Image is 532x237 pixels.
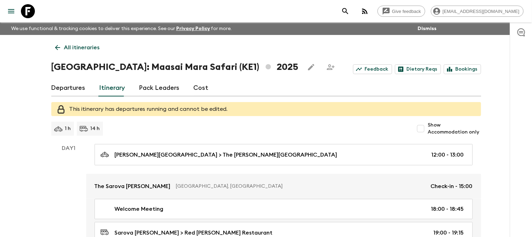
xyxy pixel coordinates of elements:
[139,80,180,96] a: Pack Leaders
[194,80,209,96] a: Cost
[434,229,464,237] p: 19:00 - 19:15
[338,4,352,18] button: search adventures
[377,6,425,17] a: Give feedback
[444,64,481,74] a: Bookings
[91,125,100,132] p: 14 h
[304,60,318,74] button: Edit this itinerary
[115,205,164,213] p: Welcome Meeting
[86,174,481,199] a: The Sarova [PERSON_NAME][GEOGRAPHIC_DATA], [GEOGRAPHIC_DATA]Check-in - 15:00
[432,151,464,159] p: 12:00 - 13:00
[431,6,524,17] div: [EMAIL_ADDRESS][DOMAIN_NAME]
[431,205,464,213] p: 18:00 - 18:45
[8,22,235,35] p: We use functional & tracking cookies to deliver this experience. See our for more.
[51,41,104,55] a: All itineraries
[115,151,337,159] p: [PERSON_NAME][GEOGRAPHIC_DATA] > The [PERSON_NAME][GEOGRAPHIC_DATA]
[176,26,210,31] a: Privacy Policy
[176,183,425,190] p: [GEOGRAPHIC_DATA], [GEOGRAPHIC_DATA]
[51,80,85,96] a: Departures
[439,9,523,14] span: [EMAIL_ADDRESS][DOMAIN_NAME]
[324,60,338,74] span: Share this itinerary
[395,64,441,74] a: Dietary Reqs
[353,64,392,74] a: Feedback
[65,125,71,132] p: 1 h
[95,144,473,165] a: [PERSON_NAME][GEOGRAPHIC_DATA] > The [PERSON_NAME][GEOGRAPHIC_DATA]12:00 - 13:00
[51,60,299,74] h1: [GEOGRAPHIC_DATA]: Maasai Mara Safari (KE1) 2025
[115,229,273,237] p: Sarova [PERSON_NAME] > Red [PERSON_NAME] Restaurant
[64,43,100,52] p: All itineraries
[4,4,18,18] button: menu
[428,122,481,136] span: Show Accommodation only
[388,9,425,14] span: Give feedback
[95,199,473,219] a: Welcome Meeting18:00 - 18:45
[431,182,473,191] p: Check-in - 15:00
[416,24,438,34] button: Dismiss
[69,106,228,112] span: This itinerary has departures running and cannot be edited.
[51,144,86,152] p: Day 1
[99,80,125,96] a: Itinerary
[95,182,171,191] p: The Sarova [PERSON_NAME]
